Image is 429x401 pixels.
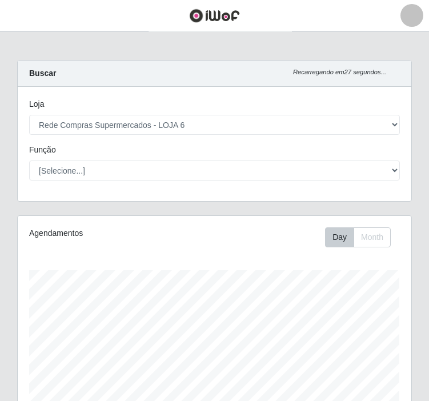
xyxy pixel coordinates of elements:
[29,227,174,239] div: Agendamentos
[29,98,44,110] label: Loja
[29,69,56,78] strong: Buscar
[354,227,391,247] button: Month
[325,227,391,247] div: First group
[325,227,400,247] div: Toolbar with button groups
[325,227,354,247] button: Day
[189,9,240,23] img: CoreUI Logo
[293,69,386,75] i: Recarregando em 27 segundos...
[29,144,56,156] label: Função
